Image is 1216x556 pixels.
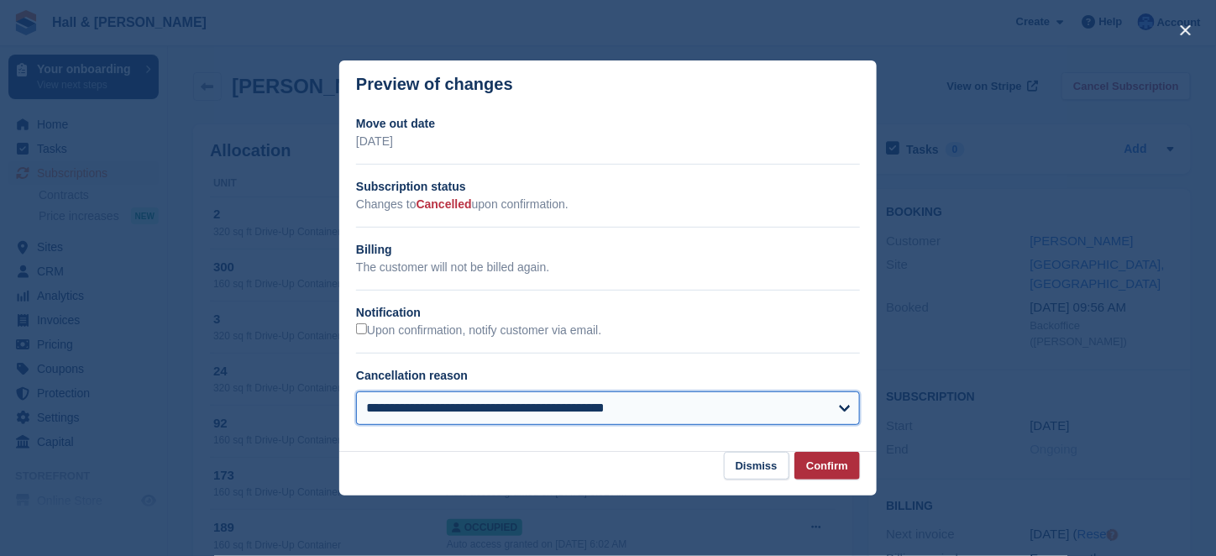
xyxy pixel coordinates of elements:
[356,323,601,338] label: Upon confirmation, notify customer via email.
[417,197,472,211] span: Cancelled
[356,304,860,322] h2: Notification
[356,115,860,133] h2: Move out date
[356,241,860,259] h2: Billing
[724,452,789,480] button: Dismiss
[356,75,513,94] p: Preview of changes
[794,452,860,480] button: Confirm
[356,196,860,213] p: Changes to upon confirmation.
[356,178,860,196] h2: Subscription status
[356,323,367,334] input: Upon confirmation, notify customer via email.
[356,369,468,382] label: Cancellation reason
[356,133,860,150] p: [DATE]
[1172,17,1199,44] button: close
[356,259,860,276] p: The customer will not be billed again.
